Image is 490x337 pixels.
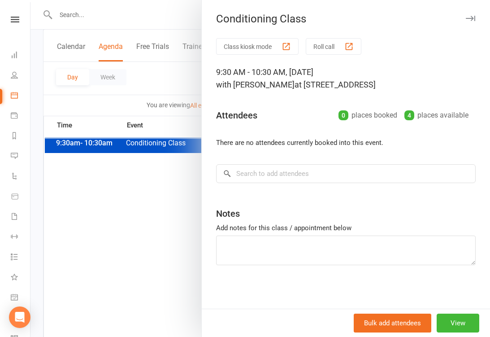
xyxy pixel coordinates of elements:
button: Roll call [306,38,361,55]
input: Search to add attendees [216,164,476,183]
div: 0 [338,110,348,120]
div: Conditioning Class [202,13,490,25]
div: places available [404,109,468,122]
div: places booked [338,109,397,122]
button: Class kiosk mode [216,38,299,55]
span: with [PERSON_NAME] [216,80,295,89]
button: Bulk add attendees [354,314,431,333]
a: People [11,66,31,86]
a: Calendar [11,86,31,106]
div: Notes [216,207,240,220]
a: General attendance kiosk mode [11,288,31,308]
div: Open Intercom Messenger [9,306,30,328]
button: View [437,314,479,333]
a: Reports [11,127,31,147]
div: Add notes for this class / appointment below [216,223,476,233]
div: 4 [404,110,414,120]
span: at [STREET_ADDRESS] [295,80,376,89]
a: Payments [11,106,31,127]
a: Product Sales [11,187,31,207]
div: 9:30 AM - 10:30 AM, [DATE] [216,66,476,91]
div: Attendees [216,109,257,122]
a: Dashboard [11,46,31,66]
li: There are no attendees currently booked into this event. [216,137,476,148]
a: What's New [11,268,31,288]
